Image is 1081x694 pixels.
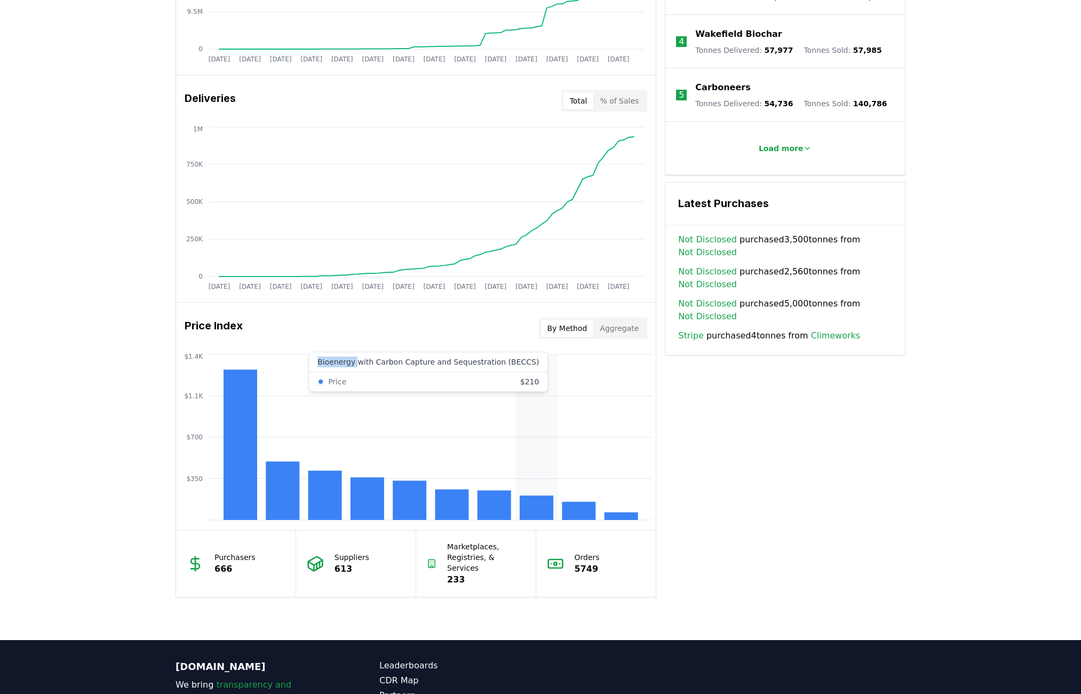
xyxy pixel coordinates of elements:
[678,246,737,259] a: Not Disclosed
[186,235,203,243] tspan: 250K
[577,283,599,290] tspan: [DATE]
[811,329,861,342] a: Climeworks
[186,198,203,206] tspan: 500K
[678,195,892,211] h3: Latest Purchases
[750,138,821,159] button: Load more
[546,283,568,290] tspan: [DATE]
[804,98,887,109] p: Tonnes Sold :
[447,541,525,573] p: Marketplaces, Registries, & Services
[678,233,892,259] span: purchased 3,500 tonnes from
[300,283,322,290] tspan: [DATE]
[239,283,261,290] tspan: [DATE]
[678,233,737,246] a: Not Disclosed
[184,353,203,360] tspan: $1.4K
[695,81,750,94] a: Carboneers
[593,320,645,337] button: Aggregate
[186,475,203,483] tspan: $350
[193,125,203,133] tspan: 1M
[176,659,337,674] p: [DOMAIN_NAME]
[379,674,540,687] a: CDR Map
[678,329,860,342] span: purchased 4 tonnes from
[695,98,793,109] p: Tonnes Delivered :
[485,283,507,290] tspan: [DATE]
[270,283,292,290] tspan: [DATE]
[759,143,804,154] p: Load more
[593,92,645,109] button: % of Sales
[678,297,892,323] span: purchased 5,000 tonnes from
[393,56,415,63] tspan: [DATE]
[853,99,887,108] span: 140,786
[563,92,594,109] button: Total
[485,56,507,63] tspan: [DATE]
[331,56,353,63] tspan: [DATE]
[184,392,203,400] tspan: $1.1K
[424,56,446,63] tspan: [DATE]
[577,56,599,63] tspan: [DATE]
[335,552,369,563] p: Suppliers
[198,273,203,280] tspan: 0
[209,56,230,63] tspan: [DATE]
[186,161,203,168] tspan: 750K
[764,99,793,108] span: 54,736
[393,283,415,290] tspan: [DATE]
[198,45,203,53] tspan: 0
[515,283,537,290] tspan: [DATE]
[678,265,737,278] a: Not Disclosed
[853,46,882,54] span: 57,985
[454,56,476,63] tspan: [DATE]
[679,89,684,101] p: 5
[541,320,594,337] button: By Method
[678,329,703,342] a: Stripe
[214,563,256,575] p: 666
[362,283,384,290] tspan: [DATE]
[515,56,537,63] tspan: [DATE]
[546,56,568,63] tspan: [DATE]
[575,552,600,563] p: Orders
[608,56,630,63] tspan: [DATE]
[608,283,630,290] tspan: [DATE]
[270,56,292,63] tspan: [DATE]
[804,45,881,56] p: Tonnes Sold :
[185,318,243,339] h3: Price Index
[185,90,236,112] h3: Deliveries
[679,35,684,48] p: 4
[186,433,203,441] tspan: $700
[214,552,256,563] p: Purchasers
[678,265,892,291] span: purchased 2,560 tonnes from
[678,297,737,310] a: Not Disclosed
[424,283,446,290] tspan: [DATE]
[379,659,540,672] a: Leaderboards
[447,573,525,586] p: 233
[300,56,322,63] tspan: [DATE]
[362,56,384,63] tspan: [DATE]
[764,46,793,54] span: 57,977
[209,283,230,290] tspan: [DATE]
[335,563,369,575] p: 613
[187,8,203,15] tspan: 9.5M
[454,283,476,290] tspan: [DATE]
[678,310,737,323] a: Not Disclosed
[678,278,737,291] a: Not Disclosed
[695,28,782,41] a: Wakefield Biochar
[331,283,353,290] tspan: [DATE]
[695,45,793,56] p: Tonnes Delivered :
[239,56,261,63] tspan: [DATE]
[575,563,600,575] p: 5749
